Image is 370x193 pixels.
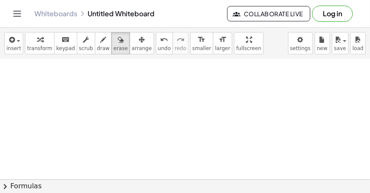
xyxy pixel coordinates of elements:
[130,32,154,54] button: arrange
[56,45,75,51] span: keypad
[113,45,127,51] span: erase
[176,35,185,45] i: redo
[97,45,110,51] span: draw
[288,32,313,54] button: settings
[77,32,95,54] button: scrub
[6,45,21,51] span: insert
[350,32,366,54] button: load
[334,45,346,51] span: save
[160,35,168,45] i: undo
[218,35,227,45] i: format_size
[317,45,328,51] span: new
[79,45,93,51] span: scrub
[25,32,55,54] button: transform
[312,6,353,22] button: Log in
[158,45,171,51] span: undo
[175,45,186,51] span: redo
[315,32,330,54] button: new
[4,32,23,54] button: insert
[54,32,77,54] button: keyboardkeypad
[236,45,261,51] span: fullscreen
[352,45,364,51] span: load
[213,32,232,54] button: format_sizelarger
[215,45,230,51] span: larger
[190,32,213,54] button: format_sizesmaller
[234,32,263,54] button: fullscreen
[111,32,130,54] button: erase
[173,32,188,54] button: redoredo
[234,10,303,18] span: Collaborate Live
[192,45,211,51] span: smaller
[10,7,24,21] button: Toggle navigation
[290,45,311,51] span: settings
[132,45,152,51] span: arrange
[61,35,70,45] i: keyboard
[27,45,52,51] span: transform
[95,32,112,54] button: draw
[156,32,173,54] button: undoundo
[34,9,77,18] a: Whiteboards
[227,6,310,21] button: Collaborate Live
[197,35,206,45] i: format_size
[332,32,349,54] button: save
